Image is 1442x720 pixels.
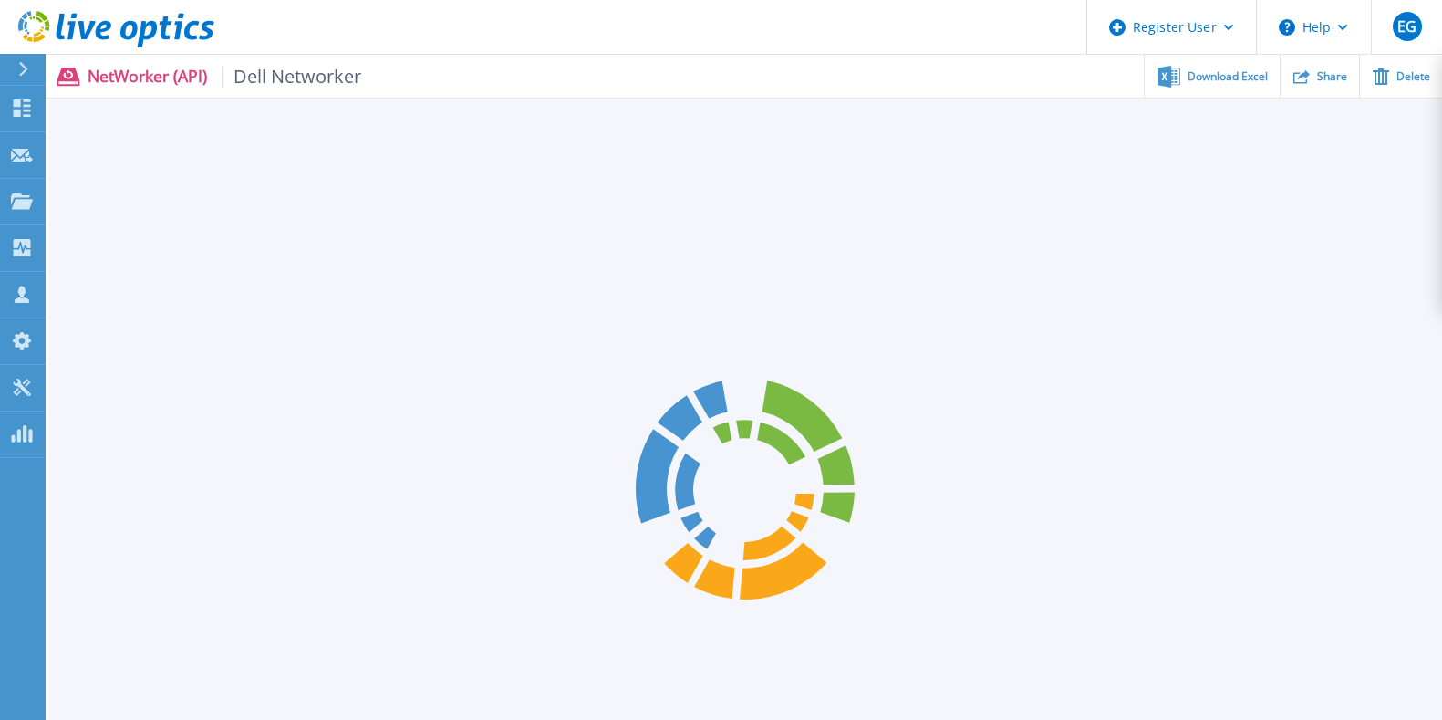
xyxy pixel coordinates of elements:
span: EG [1397,19,1416,34]
span: Dell Networker [222,66,362,87]
p: NetWorker (API) [88,66,362,87]
span: Delete [1396,71,1430,82]
span: Download Excel [1188,71,1268,82]
span: Share [1317,71,1347,82]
